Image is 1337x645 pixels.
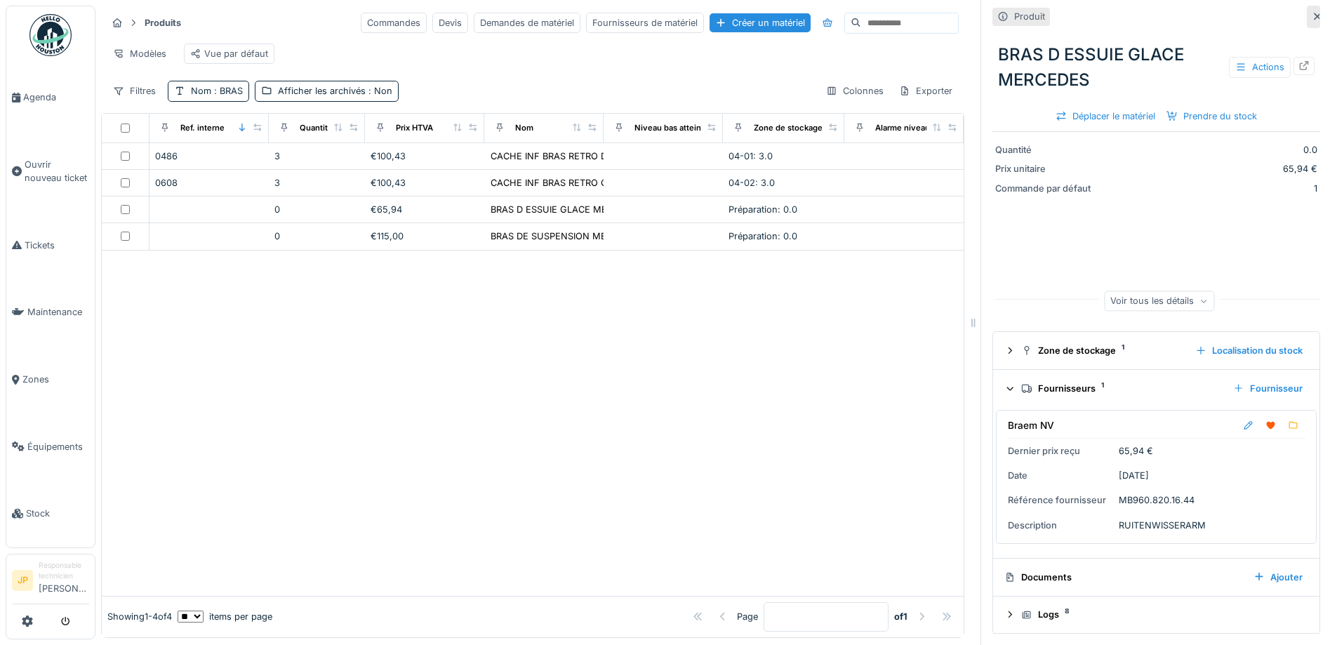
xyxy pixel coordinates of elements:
div: Voir tous les détails [1104,291,1214,311]
div: RUITENWISSERARM [1119,519,1206,532]
div: CACHE INF BRAS RETRO GAUCHE DAF [491,176,661,189]
div: Dernier prix reçu [1008,444,1113,458]
div: Référence fournisseur [1008,493,1113,507]
div: Nom [191,84,243,98]
span: Équipements [27,440,89,453]
div: Prendre du stock [1161,107,1263,126]
div: €115,00 [371,230,479,243]
a: Ouvrir nouveau ticket [6,131,95,212]
div: Niveau bas atteint ? [634,122,710,134]
strong: Produits [139,16,187,29]
div: Créer un matériel [710,13,811,32]
div: 3 [274,149,359,163]
div: 0.0 [1106,143,1317,157]
div: Commandes [361,13,427,33]
summary: Logs8 [999,602,1314,628]
div: Produit [1014,10,1045,23]
div: Actions [1229,57,1291,77]
div: Déplacer le matériel [1050,107,1161,126]
span: 04-01: 3.0 [729,151,773,161]
div: Filtres [107,81,162,101]
div: Alarme niveau bas [875,122,945,134]
div: Commande par défaut [995,182,1100,195]
span: Stock [26,507,89,520]
img: Badge_color-CXgf-gQk.svg [29,14,72,56]
div: 0 [274,203,359,216]
div: 0486 [155,149,263,163]
div: BRAS D ESSUIE GLACE MERCEDES [491,203,642,216]
div: Page [737,610,758,623]
summary: Fournisseurs1Fournisseur [999,375,1314,401]
span: Préparation: 0.0 [729,231,797,241]
span: Ouvrir nouveau ticket [25,158,89,185]
a: Équipements [6,413,95,481]
span: Maintenance [27,305,89,319]
div: Exporter [893,81,959,101]
div: 0608 [155,176,263,189]
div: Braem NV [1008,418,1054,432]
div: Prix unitaire [995,162,1100,175]
div: Demandes de matériel [474,13,580,33]
a: Zones [6,346,95,413]
div: 0 [274,230,359,243]
div: Fournisseurs [1021,382,1222,395]
div: CACHE INF BRAS RETRO DROIT DAF [491,149,648,163]
span: Zones [22,373,89,386]
div: Devis [432,13,468,33]
div: 65,94 € [1119,444,1153,458]
div: MB960.820.16.44 [1119,493,1195,507]
summary: DocumentsAjouter [999,564,1314,590]
div: Ref. interne [180,122,225,134]
div: Date [1008,469,1113,482]
div: 3 [274,176,359,189]
div: Colonnes [820,81,890,101]
div: €100,43 [371,149,479,163]
div: Zone de stockage [754,122,823,134]
span: : Non [366,86,392,96]
div: Localisation du stock [1190,341,1308,360]
div: Fournisseur [1228,379,1308,398]
div: 1 [1106,182,1317,195]
div: €100,43 [371,176,479,189]
div: Quantité [300,122,333,134]
div: BRAS D ESSUIE GLACE MERCEDES [992,36,1320,98]
div: Afficher les archivés [278,84,392,98]
div: Zone de stockage [1021,344,1184,357]
div: items per page [178,610,272,623]
div: BRAS DE SUSPENSION MERCEDES [491,230,641,243]
div: Ajouter [1248,568,1308,587]
a: Tickets [6,212,95,279]
li: JP [12,570,33,591]
div: Description [1008,519,1113,532]
summary: Zone de stockage1Localisation du stock [999,338,1314,364]
div: Documents [1004,571,1242,584]
div: Prix HTVA [396,122,433,134]
span: Agenda [23,91,89,104]
div: €65,94 [371,203,479,216]
div: Quantité [995,143,1100,157]
span: Préparation: 0.0 [729,204,797,215]
div: 65,94 € [1106,162,1317,175]
span: Tickets [25,239,89,252]
div: Responsable technicien [39,560,89,582]
a: Stock [6,480,95,547]
strong: of 1 [894,610,907,623]
div: [DATE] [1119,469,1149,482]
div: Vue par défaut [190,47,268,60]
div: Fournisseurs de matériel [586,13,704,33]
a: Maintenance [6,279,95,346]
span: : BRAS [211,86,243,96]
a: JP Responsable technicien[PERSON_NAME] [12,560,89,604]
a: Agenda [6,64,95,131]
li: [PERSON_NAME] [39,560,89,601]
div: Showing 1 - 4 of 4 [107,610,172,623]
div: Modèles [107,44,173,64]
span: 04-02: 3.0 [729,178,775,188]
div: Logs [1021,608,1303,621]
div: Nom [515,122,533,134]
